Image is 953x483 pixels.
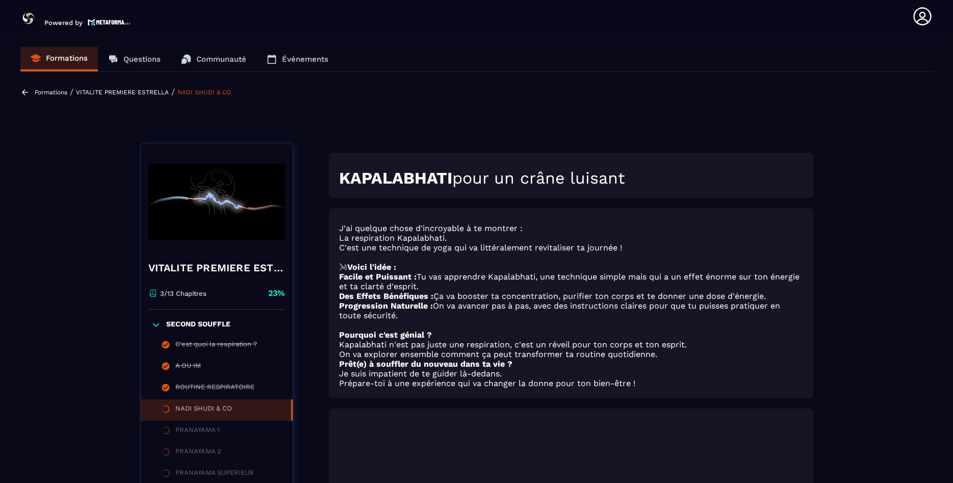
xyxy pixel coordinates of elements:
[175,383,254,394] div: ROUTINE RESPIRATOIRE
[339,291,433,301] strong: Des Effets Bénéfiques :
[196,55,246,64] p: Communauté
[166,320,230,330] p: SECOND SOUFFLE
[98,47,171,71] a: Questions
[70,87,73,97] span: /
[339,369,803,378] p: Je suis impatient de te guider là-dedans.
[339,349,803,359] p: On va explorer ensemble comment ça peut transformer ta routine quotidienne.
[339,223,803,233] p: J'ai quelque chose d'incroyable à te montrer :
[339,272,417,282] strong: Facile et Puissant :
[20,47,98,71] a: Formations
[268,288,285,299] p: 23%
[339,168,803,188] h1: pour un crâne luisant
[339,291,803,301] p: Ça va booster ta concentration, purifier ton corps et te donner une dose d'énergie.
[171,47,256,71] a: Communauté
[347,262,396,272] strong: Voici l'idée :
[177,89,231,96] a: NADI SHUDI & CO
[339,233,803,243] p: La respiration Kapalabhati.
[175,340,257,351] div: C'est quoi la respiration ?
[339,272,803,291] p: Tu vas apprendre Kapalabhati, une technique simple mais qui a un effet énorme sur ton énergie et ...
[339,359,512,369] strong: Prêt(e) à souffler du nouveau dans ta vie ?
[20,10,37,27] img: logo-branding
[282,55,328,64] p: Événements
[175,362,201,373] div: A OU IM
[160,290,207,297] p: 3/13 Chapitres
[339,243,803,252] p: C'est une technique de yoga qui va littéralement revitaliser ta journée !
[175,469,254,480] div: PRANAYAMA SUPERIEUR
[148,151,285,253] img: banner
[44,19,83,27] p: Powered by
[35,89,67,96] a: Formations
[339,168,452,188] strong: KAPALABHATI
[171,87,175,97] span: /
[339,301,803,320] p: On va avancer pas à pas, avec des instructions claires pour que tu puisses pratiquer en toute séc...
[256,47,339,71] a: Événements
[175,404,232,416] div: NADI SHUDI & CO
[339,340,803,349] p: Kapalabhati n'est pas juste une respiration, c'est un réveil pour ton corps et ton esprit.
[123,55,161,64] p: Questions
[175,447,221,459] div: PRANAYAMA 2
[88,18,131,27] img: logo
[148,261,285,275] h4: VITALITE PREMIERE ESTRELLA
[175,426,220,437] div: PRANAYAMA 1
[339,330,432,340] strong: Pourquoi c'est génial ?
[339,378,803,388] p: Prépare-toi à une expérience qui va changer la donne pour ton bien-être !
[339,301,433,311] strong: Progression Naturelle :
[339,262,803,272] p: 🌬
[46,54,88,63] p: Formations
[76,89,169,96] a: VITALITE PREMIERE ESTRELLA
